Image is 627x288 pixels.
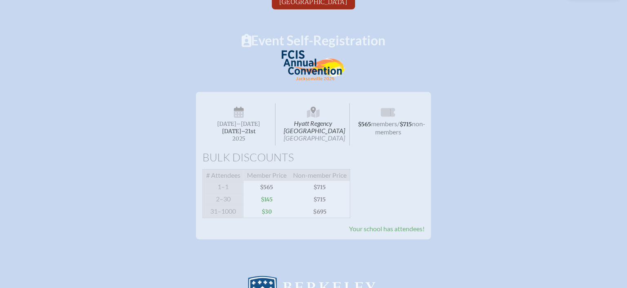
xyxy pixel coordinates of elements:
[290,193,350,205] span: $715
[244,193,290,205] span: $145
[236,121,260,127] span: –[DATE]
[371,120,397,127] span: members
[244,181,290,193] span: $565
[209,136,269,142] span: 2025
[244,170,290,181] span: Member Price
[203,170,244,181] span: # Attendees
[290,181,350,193] span: $715
[282,50,345,81] img: FCIS Convention 2025
[202,152,425,163] h1: Bulk Discounts
[400,121,412,128] span: $715
[203,181,244,193] span: 1–1
[217,121,236,127] span: [DATE]
[222,128,256,135] span: [DATE]–⁠21st
[284,134,345,142] span: [GEOGRAPHIC_DATA]
[203,193,244,205] span: 2–30
[358,121,371,128] span: $565
[375,120,426,136] span: non-members
[244,205,290,218] span: $30
[290,205,350,218] span: $695
[290,170,350,181] span: Non-member Price
[349,225,425,232] span: Your school has attendees!
[203,205,244,218] span: 31–1000
[397,120,400,127] span: /
[277,103,350,145] span: Hyatt Regency [GEOGRAPHIC_DATA]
